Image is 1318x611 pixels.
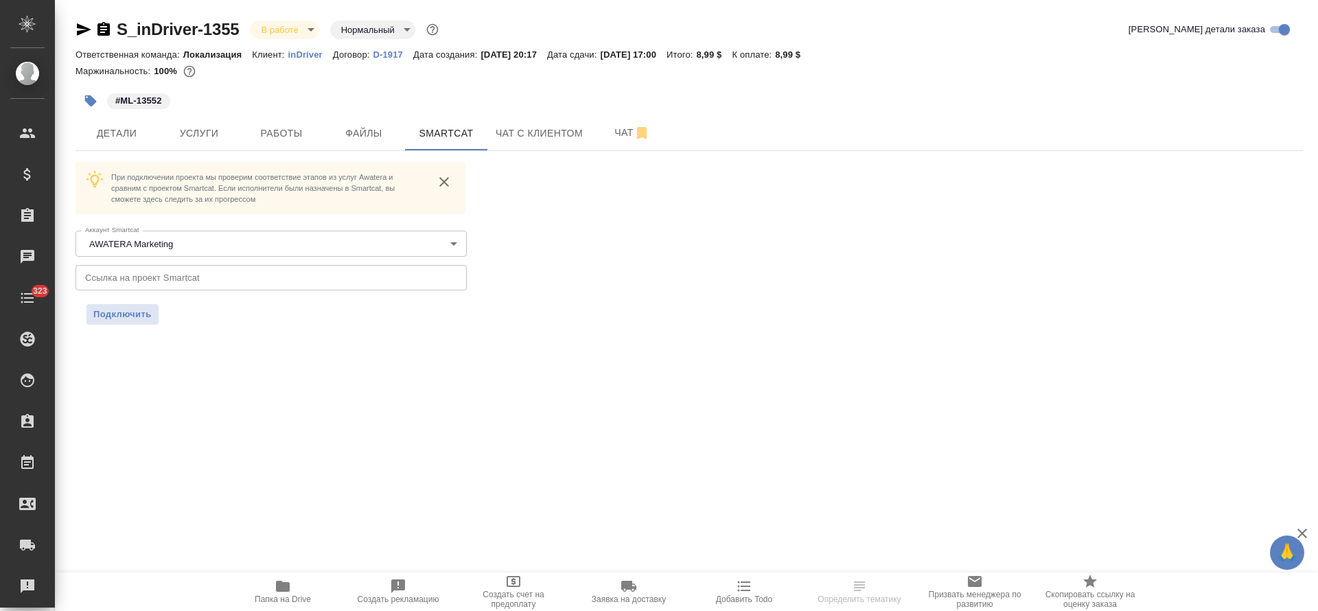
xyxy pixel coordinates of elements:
[697,49,732,60] p: 8,99 $
[181,62,198,80] button: 0.00 UAH;
[76,86,106,116] button: Добавить тэг
[413,125,479,142] span: Smartcat
[85,238,177,250] button: AWATERA Marketing
[86,304,159,325] button: Подключить
[166,125,232,142] span: Услуги
[3,281,51,315] a: 323
[76,231,467,257] div: AWATERA Marketing
[115,94,162,108] p: #ML-13552
[434,172,454,192] button: close
[248,125,314,142] span: Работы
[183,49,253,60] p: Локализация
[413,49,481,60] p: Дата создания:
[599,124,665,141] span: Чат
[600,49,667,60] p: [DATE] 17:00
[333,49,373,60] p: Договор:
[331,125,397,142] span: Файлы
[373,48,413,60] a: D-1917
[76,49,183,60] p: Ответственная команда:
[496,125,583,142] span: Чат с клиентом
[25,284,56,298] span: 323
[547,49,600,60] p: Дата сдачи:
[667,49,696,60] p: Итого:
[106,94,172,106] span: ML-13552
[250,21,319,39] div: В работе
[84,125,150,142] span: Детали
[775,49,811,60] p: 8,99 $
[481,49,547,60] p: [DATE] 20:17
[1275,538,1299,567] span: 🙏
[330,21,415,39] div: В работе
[337,24,399,36] button: Нормальный
[634,125,650,141] svg: Отписаться
[95,21,112,38] button: Скопировать ссылку
[1270,535,1304,570] button: 🙏
[288,48,333,60] a: inDriver
[154,66,181,76] p: 100%
[111,172,423,205] p: При подключении проекта мы проверим соответствие этапов из услуг Awatera и сравним с проектом Sma...
[252,49,288,60] p: Клиент:
[117,20,239,38] a: S_inDriver-1355
[373,49,413,60] p: D-1917
[1129,23,1265,36] span: [PERSON_NAME] детали заказа
[76,21,92,38] button: Скопировать ссылку для ЯМессенджера
[257,24,302,36] button: В работе
[424,21,441,38] button: Доп статусы указывают на важность/срочность заказа
[76,66,154,76] p: Маржинальность:
[732,49,775,60] p: К оплате:
[93,308,152,321] span: Подключить
[288,49,333,60] p: inDriver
